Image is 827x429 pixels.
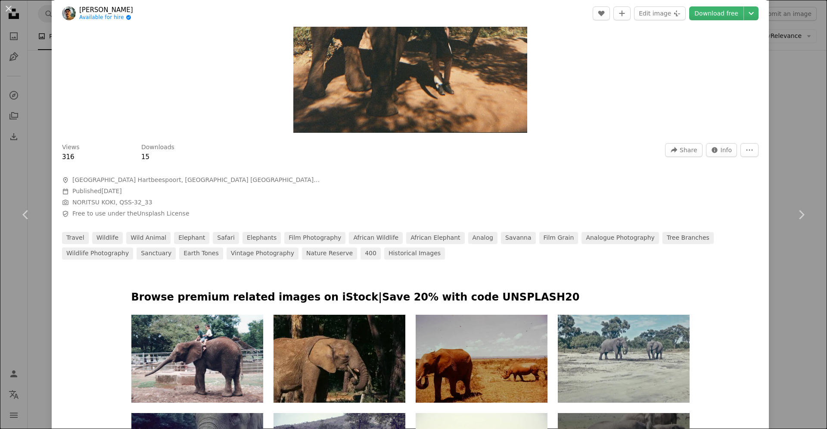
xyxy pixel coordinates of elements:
button: More Actions [740,143,759,157]
span: Published [72,188,122,194]
button: Share this image [665,143,702,157]
a: vintage photography [227,247,298,260]
a: elephants [243,232,281,244]
span: [GEOGRAPHIC_DATA] Hartbeespoort, [GEOGRAPHIC_DATA] [GEOGRAPHIC_DATA], [GEOGRAPHIC_DATA], [GEOGRAP... [72,176,320,185]
button: Stats about this image [706,143,737,157]
span: 15 [141,153,149,161]
button: Choose download size [744,6,759,20]
a: earth tones [179,247,223,260]
a: african wildlife [349,232,403,244]
a: Next [775,173,827,256]
img: Go to Daniel Silva's profile [62,6,76,20]
a: film grain [539,232,578,244]
a: nature reserve [302,247,357,260]
p: Browse premium related images on iStock | Save 20% with code UNSPLASH20 [131,291,690,304]
a: wild animal [126,232,171,244]
img: Vertical shot of an elephant found roaming around in a zoo on a sunny day [274,315,405,403]
a: elephant [174,232,209,244]
a: Available for hire [79,14,133,21]
span: Share [680,144,697,157]
a: wildlife photography [62,247,133,260]
img: two grey elephants in Namibia [558,315,690,403]
a: savanna [501,232,536,244]
a: film photography [284,232,345,244]
time: September 26, 2025 at 5:38:06 PM GMT+5:30 [101,188,121,194]
h3: Views [62,143,80,152]
button: Like [593,6,610,20]
a: african elephant [406,232,464,244]
a: analog [468,232,497,244]
a: Download free [689,6,743,20]
a: tree branches [662,232,714,244]
a: Unsplash License [137,210,189,217]
button: Add to Collection [613,6,631,20]
button: NORITSU KOKI, QSS-32_33 [72,198,152,207]
a: safari [213,232,239,244]
a: [PERSON_NAME] [79,6,133,14]
a: sanctuary [137,247,176,260]
a: wildlife [92,232,123,244]
img: Wild Life [416,315,547,403]
a: Historical images [384,247,445,260]
a: 400 [361,247,381,260]
h3: Downloads [141,143,174,152]
span: Info [721,144,732,157]
a: travel [62,232,89,244]
span: 316 [62,153,75,161]
button: Edit image [634,6,686,20]
span: Free to use under the [72,210,190,218]
img: Photo taken at the end of XX century, two little boys raiding an elephant [131,315,263,403]
a: analogue photography [581,232,659,244]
